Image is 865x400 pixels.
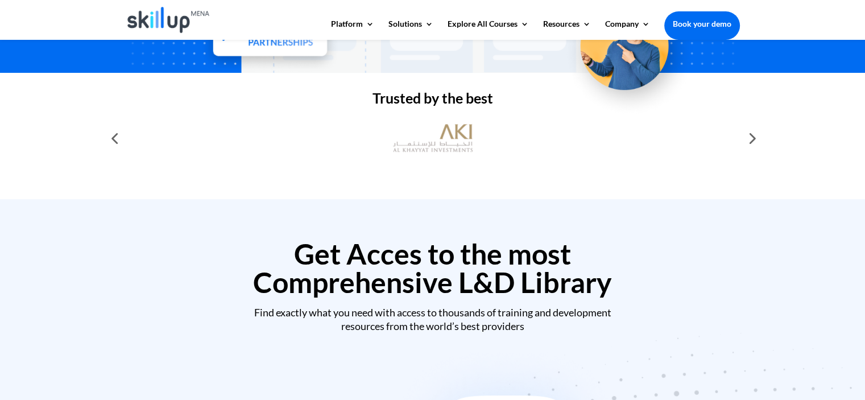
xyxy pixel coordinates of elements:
a: Solutions [388,20,433,39]
a: Platform [331,20,374,39]
a: Resources [543,20,591,39]
a: Book your demo [664,11,740,36]
h2: Get Acces to the most Comprehensive L&D Library [126,240,740,302]
a: Company [605,20,650,39]
img: Partners - SkillUp Mena [199,9,340,75]
h2: Trusted by the best [126,91,740,111]
iframe: Chat Widget [676,277,865,400]
img: Skillup Mena [127,7,210,33]
img: al khayyat investments logo [393,118,473,158]
a: Explore All Courses [448,20,529,39]
div: Find exactly what you need with access to thousands of training and development resources from th... [126,306,740,333]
